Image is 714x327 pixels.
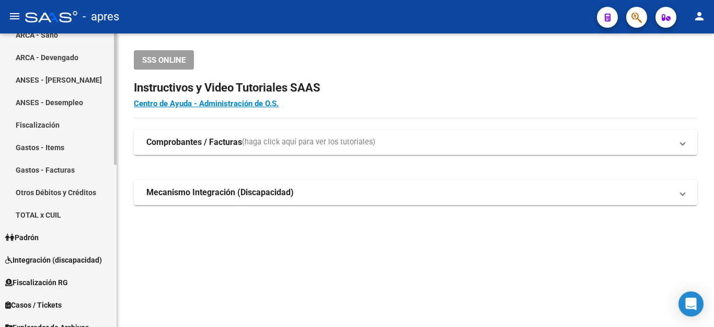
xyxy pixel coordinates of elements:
[5,232,39,243] span: Padrón
[134,130,697,155] mat-expansion-panel-header: Comprobantes / Facturas(haga click aquí para ver los tutoriales)
[678,291,704,317] div: Open Intercom Messenger
[134,78,697,98] h2: Instructivos y Video Tutoriales SAAS
[134,50,194,70] button: SSS ONLINE
[134,99,279,108] a: Centro de Ayuda - Administración de O.S.
[5,299,62,311] span: Casos / Tickets
[242,137,375,148] span: (haga click aquí para ver los tutoriales)
[5,277,68,288] span: Fiscalización RG
[142,55,186,65] span: SSS ONLINE
[693,10,706,22] mat-icon: person
[8,10,21,22] mat-icon: menu
[146,137,242,148] strong: Comprobantes / Facturas
[83,5,119,28] span: - apres
[5,254,102,266] span: Integración (discapacidad)
[134,180,697,205] mat-expansion-panel-header: Mecanismo Integración (Discapacidad)
[146,187,294,198] strong: Mecanismo Integración (Discapacidad)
